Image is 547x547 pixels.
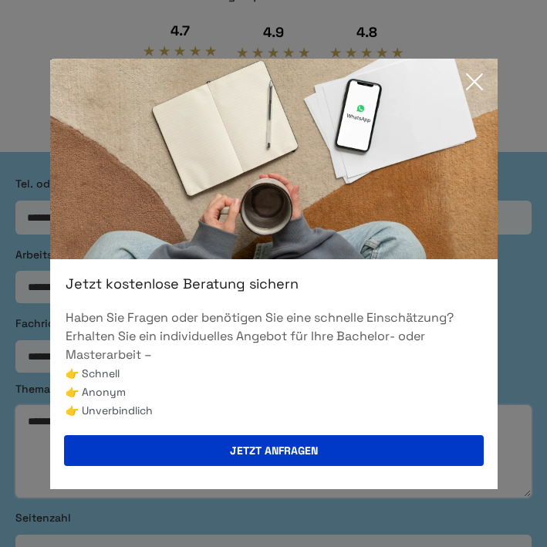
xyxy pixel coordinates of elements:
button: Jetzt anfragen [64,435,484,466]
img: exit [50,59,498,259]
li: 👉 Schnell [66,364,482,383]
div: Jetzt kostenlose Beratung sichern [50,275,498,293]
p: Haben Sie Fragen oder benötigen Sie eine schnelle Einschätzung? Erhalten Sie ein individuelles An... [66,309,482,364]
li: 👉 Anonym [66,383,482,401]
li: 👉 Unverbindlich [66,401,482,420]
